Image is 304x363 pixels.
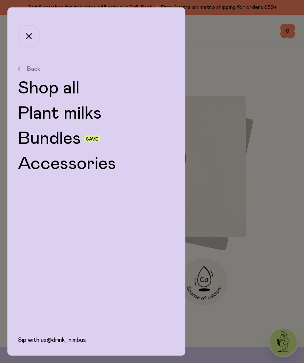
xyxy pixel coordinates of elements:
button: Back [18,65,175,72]
div: Sip with us [7,336,185,356]
span: Back [27,65,40,72]
a: Shop all [18,79,175,97]
a: Accessories [18,155,175,173]
a: @drink_nimbus [47,337,86,343]
a: Bundles [18,130,81,148]
a: Plant milks [18,105,175,122]
span: Save [86,137,98,141]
